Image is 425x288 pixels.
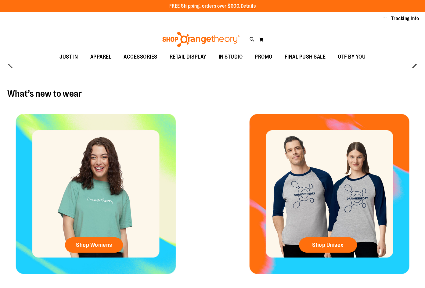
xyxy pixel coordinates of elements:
[299,237,357,253] a: Shop Unisex
[255,50,272,64] span: PROMO
[391,15,419,22] a: Tracking Info
[5,58,17,70] button: prev
[219,50,243,64] span: IN STUDIO
[285,50,326,64] span: FINAL PUSH SALE
[90,50,112,64] span: APPAREL
[65,237,123,253] a: Shop Womens
[169,3,256,10] p: FREE Shipping, orders over $600.
[161,32,240,47] img: Shop Orangetheory
[384,16,387,22] button: Account menu
[312,242,344,248] span: Shop Unisex
[170,50,207,64] span: RETAIL DISPLAY
[76,242,112,248] span: Shop Womens
[7,89,418,99] h2: What’s new to wear
[408,58,420,70] button: next
[338,50,366,64] span: OTF BY YOU
[241,3,256,9] a: Details
[124,50,157,64] span: ACCESSORIES
[59,50,78,64] span: JUST IN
